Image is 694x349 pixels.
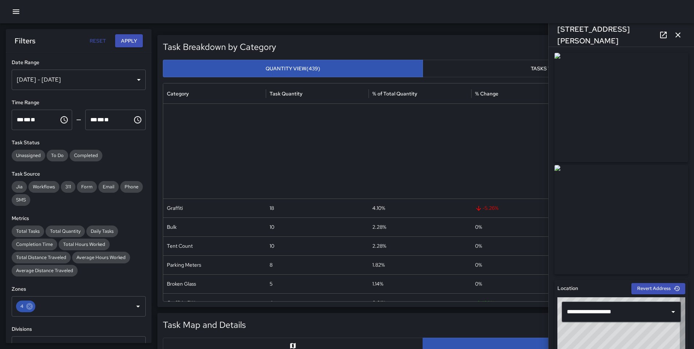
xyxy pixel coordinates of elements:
[47,150,68,161] div: To Do
[475,243,482,249] span: 0 %
[12,139,146,147] h6: Task Status
[12,226,44,237] div: Total Tasks
[475,199,571,217] span: -5.26 %
[369,236,471,255] div: 2.28%
[266,293,369,312] div: 4
[266,217,369,236] div: 10
[115,34,143,48] button: Apply
[12,150,45,161] div: Unassigned
[163,217,266,236] div: Bulk
[97,117,104,122] span: Minutes
[12,194,30,206] div: SMS
[266,236,369,255] div: 10
[46,228,85,235] span: Total Quantity
[167,90,189,97] div: Category
[12,215,146,223] h6: Metrics
[61,183,75,191] span: 311
[12,170,146,178] h6: Task Source
[46,226,85,237] div: Total Quantity
[77,183,97,191] span: Form
[28,183,59,191] span: Workflows
[475,90,498,97] div: % Change
[369,217,471,236] div: 2.28%
[12,181,27,193] div: Jia
[12,252,71,263] div: Total Distance Traveled
[369,274,471,293] div: 1.14%
[70,150,102,161] div: Completed
[98,181,119,193] div: Email
[475,224,482,230] span: 0 %
[475,294,571,312] span: 100 %
[475,281,482,287] span: 0 %
[423,60,683,78] button: Tasks View(393)
[133,301,143,311] button: Open
[59,241,110,248] span: Total Hours Worked
[12,152,45,159] span: Unassigned
[98,183,119,191] span: Email
[61,181,75,193] div: 311
[47,152,68,159] span: To Do
[12,267,78,274] span: Average Distance Traveled
[86,226,118,237] div: Daily Tasks
[12,59,146,67] h6: Date Range
[72,252,130,263] div: Average Hours Worked
[16,303,28,310] span: 4
[15,35,35,47] h6: Filters
[86,228,118,235] span: Daily Tasks
[163,41,552,53] h5: Task Breakdown by Category
[12,285,146,293] h6: Zones
[369,255,471,274] div: 1.82%
[163,319,246,331] h5: Task Map and Details
[266,199,369,217] div: 18
[24,117,31,122] span: Minutes
[86,34,109,48] button: Reset
[372,90,417,97] div: % of Total Quantity
[12,265,78,277] div: Average Distance Traveled
[163,199,266,217] div: Graffiti
[12,241,57,248] span: Completion Time
[104,117,109,122] span: Meridiem
[369,293,471,312] div: 0.91%
[12,325,146,333] h6: Divisions
[77,181,97,193] div: Form
[163,255,266,274] div: Parking Meters
[163,274,266,293] div: Broken Glass
[12,196,30,204] span: SMS
[28,181,59,193] div: Workflows
[163,60,423,78] button: Quantity View(439)
[59,239,110,250] div: Total Hours Worked
[12,99,146,107] h6: Time Range
[163,236,266,255] div: Tent Count
[72,254,130,261] span: Average Hours Worked
[266,255,369,274] div: 8
[12,239,57,250] div: Completion Time
[130,113,145,127] button: Choose time, selected time is 11:59 PM
[120,183,143,191] span: Phone
[57,113,71,127] button: Choose time, selected time is 12:00 AM
[70,152,102,159] span: Completed
[163,293,266,312] div: Graffiti - PW
[120,181,143,193] div: Phone
[12,70,146,90] div: [DATE] - [DATE]
[12,183,27,191] span: Jia
[270,90,302,97] div: Task Quantity
[17,117,24,122] span: Hours
[475,262,482,268] span: 0 %
[12,228,44,235] span: Total Tasks
[369,199,471,217] div: 4.10%
[266,274,369,293] div: 5
[16,301,35,312] div: 4
[31,117,35,122] span: Meridiem
[12,254,71,261] span: Total Distance Traveled
[90,117,97,122] span: Hours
